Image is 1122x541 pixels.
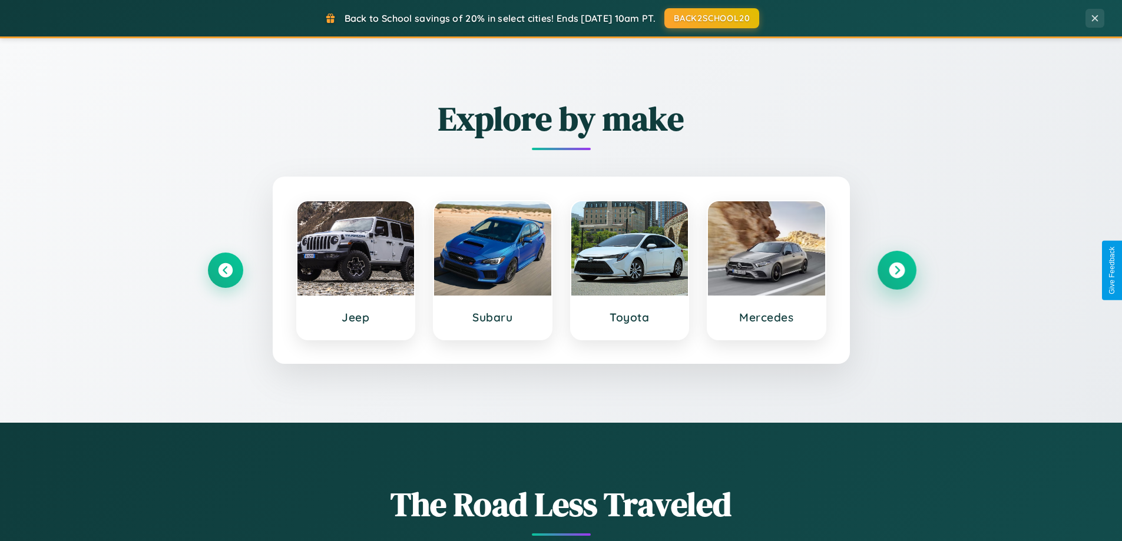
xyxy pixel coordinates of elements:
[309,310,403,324] h3: Jeep
[208,96,915,141] h2: Explore by make
[446,310,540,324] h3: Subaru
[345,12,656,24] span: Back to School savings of 20% in select cities! Ends [DATE] 10am PT.
[664,8,759,28] button: BACK2SCHOOL20
[583,310,677,324] h3: Toyota
[208,482,915,527] h1: The Road Less Traveled
[720,310,813,324] h3: Mercedes
[1108,247,1116,294] div: Give Feedback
